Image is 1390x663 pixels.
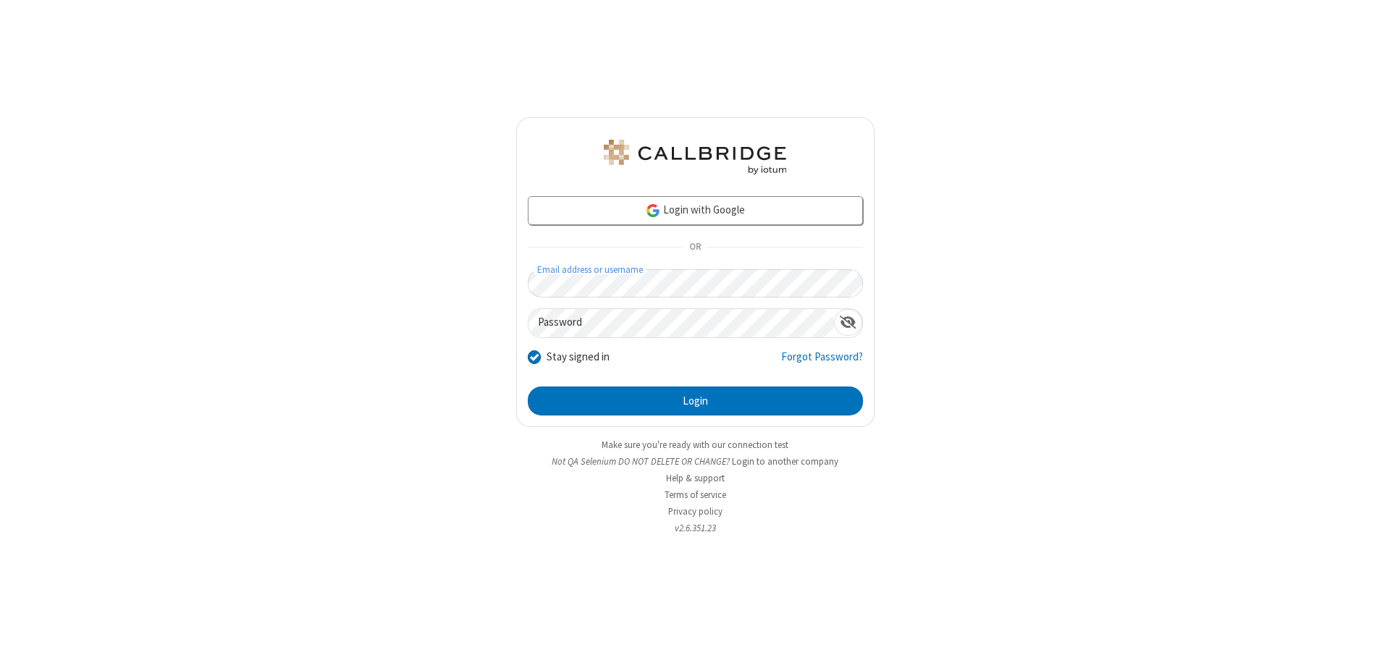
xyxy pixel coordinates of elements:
a: Privacy policy [668,505,723,518]
a: Forgot Password? [781,349,863,376]
li: Not QA Selenium DO NOT DELETE OR CHANGE? [516,455,875,468]
a: Help & support [666,472,725,484]
input: Password [528,309,834,337]
a: Terms of service [665,489,726,501]
li: v2.6.351.23 [516,521,875,535]
input: Email address or username [528,269,863,297]
span: OR [683,237,707,258]
button: Login to another company [732,455,838,468]
label: Stay signed in [547,349,610,366]
a: Login with Google [528,196,863,225]
a: Make sure you're ready with our connection test [602,439,788,451]
div: Show password [834,309,862,336]
img: QA Selenium DO NOT DELETE OR CHANGE [601,140,789,174]
button: Login [528,387,863,415]
img: google-icon.png [645,203,661,219]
